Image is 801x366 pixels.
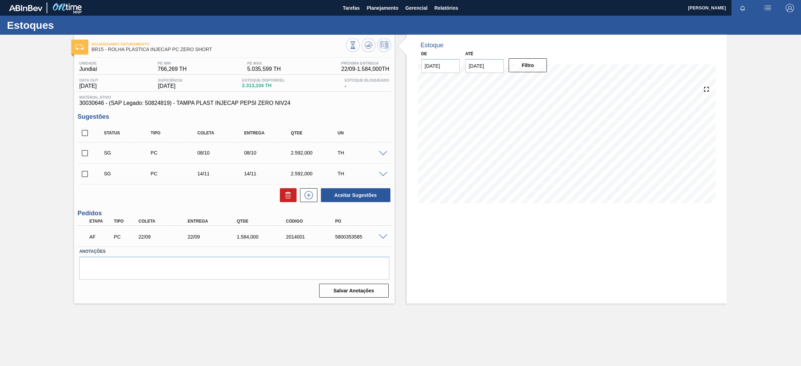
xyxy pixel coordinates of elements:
[319,284,389,298] button: Salvar Anotações
[75,44,84,50] img: Ícone
[102,171,155,176] div: Sugestão Criada
[284,234,340,240] div: 2014001
[196,131,249,135] div: Coleta
[112,219,139,224] div: Tipo
[158,83,182,89] span: [DATE]
[242,78,285,82] span: Estoque Disponível
[289,171,342,176] div: 2.592,000
[158,66,187,72] span: 766,269 TH
[149,150,202,156] div: Pedido de Compra
[242,131,295,135] div: Entrega
[91,47,346,52] span: BR15 - ROLHA PLÁSTICA INJECAP PC ZERO SHORT
[235,234,291,240] div: 1.584,000
[731,3,754,13] button: Notificações
[242,150,295,156] div: 08/10/2025
[186,234,242,240] div: 22/09/2025
[786,4,794,12] img: Logout
[78,113,391,120] h3: Sugestões
[297,188,317,202] div: Nova sugestão
[9,5,42,11] img: TNhmsLtSVTkK8tSr43FrP2fwEKptu5GPRR3wAAAABJRU5ErkJggg==
[343,78,391,89] div: -
[79,100,389,106] span: 30030646 - (SAP Legado: 50824819) - TAMPA PLAST INJECAP PEPSI ZERO NIV24
[88,229,114,244] div: Aguardando Faturamento
[763,4,772,12] img: userActions
[88,219,114,224] div: Etapa
[158,78,182,82] span: Suficiência
[247,66,281,72] span: 5.035,599 TH
[186,219,242,224] div: Entrega
[284,219,340,224] div: Código
[343,4,360,12] span: Tarefas
[465,51,473,56] label: Até
[341,66,389,72] span: 22/09 - 1.584,000 TH
[405,4,428,12] span: Gerencial
[137,219,193,224] div: Coleta
[112,234,139,240] div: Pedido de Compra
[79,95,389,99] span: Material ativo
[336,131,389,135] div: UN
[158,61,187,65] span: PE MIN
[79,247,389,257] label: Anotações
[149,171,202,176] div: Pedido de Compra
[509,58,547,72] button: Filtro
[79,83,98,89] span: [DATE]
[421,42,444,49] div: Estoque
[289,131,342,135] div: Qtde
[435,4,458,12] span: Relatórios
[79,66,97,72] span: Jundiaí
[336,171,389,176] div: TH
[362,38,375,52] button: Atualizar Gráfico
[317,188,391,203] div: Aceitar Sugestões
[336,150,389,156] div: TH
[346,38,360,52] button: Visão Geral dos Estoques
[242,171,295,176] div: 14/11/2025
[89,234,112,240] p: AF
[196,150,249,156] div: 08/10/2025
[247,61,281,65] span: PE MAX
[345,78,389,82] span: Estoque Bloqueado
[79,61,97,65] span: Unidade
[91,42,346,46] span: Aguardando Faturamento
[421,51,427,56] label: De
[137,234,193,240] div: 22/09/2025
[79,78,98,82] span: Data out
[102,131,155,135] div: Status
[421,59,460,73] input: dd/mm/yyyy
[367,4,398,12] span: Planejamento
[102,150,155,156] div: Sugestão Criada
[465,59,504,73] input: dd/mm/yyyy
[7,21,130,29] h1: Estoques
[235,219,291,224] div: Qtde
[149,131,202,135] div: Tipo
[377,38,391,52] button: Programar Estoque
[333,234,389,240] div: 5800353585
[78,210,391,217] h3: Pedidos
[289,150,342,156] div: 2.592,000
[276,188,297,202] div: Excluir Sugestões
[341,61,389,65] span: Próxima Entrega
[196,171,249,176] div: 14/11/2025
[333,219,389,224] div: PO
[242,83,285,88] span: 2.313,104 TH
[321,188,390,202] button: Aceitar Sugestões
